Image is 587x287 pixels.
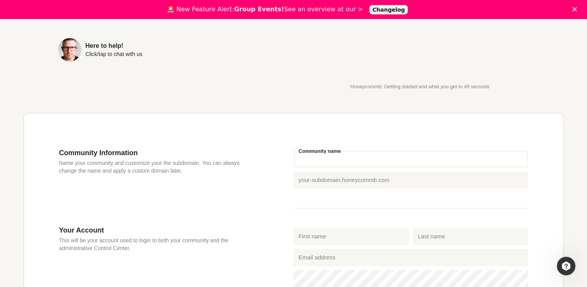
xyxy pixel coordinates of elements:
[85,51,142,57] div: Click/tap to chat with us
[58,38,81,61] img: Sean
[311,84,529,89] p: Honeycommb: Getting started and what you get in 49 seconds
[59,236,247,252] p: This will be your account used to login to both your community and the administrative Control Cen...
[572,7,580,12] div: Close
[294,228,409,245] input: First name
[294,249,528,266] input: Email address
[59,149,247,157] h3: Community Information
[234,5,284,13] b: Group Events!
[369,5,408,14] a: Changelog
[557,257,575,275] iframe: Intercom live chat
[413,228,528,245] input: Last name
[294,150,528,168] input: Community name
[58,38,276,61] a: Here to help!Click/tap to chat with us
[59,226,247,234] h3: Your Account
[167,5,363,13] div: 🚨 New Feature Alert: See an overview at our >
[294,171,528,189] input: your-subdomain.honeycommb.com
[297,149,343,154] label: Community name
[59,159,247,175] p: Name your community and customize your the subdomain. You can always change the name and apply a ...
[85,43,142,49] div: Here to help!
